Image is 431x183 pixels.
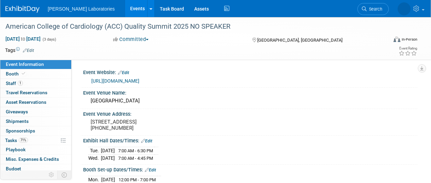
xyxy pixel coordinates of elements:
[91,78,139,84] a: [URL][DOMAIN_NAME]
[5,47,34,54] td: Tags
[0,145,71,154] a: Playbook
[23,48,34,53] a: Edit
[0,107,71,116] a: Giveaways
[22,72,25,75] i: Booth reservation complete
[88,96,412,106] div: [GEOGRAPHIC_DATA]
[367,6,382,12] span: Search
[398,2,411,15] img: Tisha Davis
[6,90,47,95] span: Travel Reservations
[83,165,417,173] div: Booth Set-up Dates/Times:
[0,164,71,173] a: Budget
[42,37,56,42] span: (3 days)
[101,155,115,162] td: [DATE]
[399,47,417,50] div: Event Rating
[111,36,151,43] button: Committed
[118,156,153,161] span: 7:00 AM - 4:45 PM
[88,147,101,155] td: Tue.
[19,138,28,143] span: 71%
[6,61,44,67] span: Event Information
[6,156,59,162] span: Misc. Expenses & Credits
[5,138,28,143] span: Tasks
[394,37,400,42] img: Format-Inperson.png
[46,170,58,179] td: Personalize Event Tab Strip
[83,109,417,117] div: Event Venue Address:
[91,119,215,131] pre: [STREET_ADDRESS] [PHONE_NUMBER]
[0,88,71,97] a: Travel Reservations
[18,81,23,86] span: 1
[118,70,129,75] a: Edit
[0,69,71,79] a: Booth
[119,177,156,182] span: 12:00 PM - 7:00 PM
[83,136,417,144] div: Exhibit Hall Dates/Times:
[257,38,342,43] span: [GEOGRAPHIC_DATA], [GEOGRAPHIC_DATA]
[6,147,26,152] span: Playbook
[3,20,382,33] div: American College of Cardiology (ACC) Quality Summit 2025 NO SPEAKER
[6,109,28,114] span: Giveaways
[6,166,21,171] span: Budget
[0,155,71,164] a: Misc. Expenses & Credits
[0,136,71,145] a: Tasks71%
[6,81,23,86] span: Staff
[401,37,417,42] div: In-Person
[58,170,72,179] td: Toggle Event Tabs
[6,128,35,133] span: Sponsorships
[101,147,115,155] td: [DATE]
[5,36,41,42] span: [DATE] [DATE]
[83,88,417,96] div: Event Venue Name:
[83,67,417,76] div: Event Website:
[20,36,26,42] span: to
[0,79,71,88] a: Staff1
[88,155,101,162] td: Wed.
[0,60,71,69] a: Event Information
[6,99,46,105] span: Asset Reservations
[5,6,40,13] img: ExhibitDay
[48,6,115,12] span: [PERSON_NAME] Laboratories
[357,36,417,46] div: Event Format
[357,3,389,15] a: Search
[141,139,152,143] a: Edit
[118,148,153,153] span: 7:00 AM - 6:30 PM
[0,126,71,136] a: Sponsorships
[6,118,29,124] span: Shipments
[6,71,27,76] span: Booth
[0,98,71,107] a: Asset Reservations
[0,117,71,126] a: Shipments
[145,168,156,172] a: Edit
